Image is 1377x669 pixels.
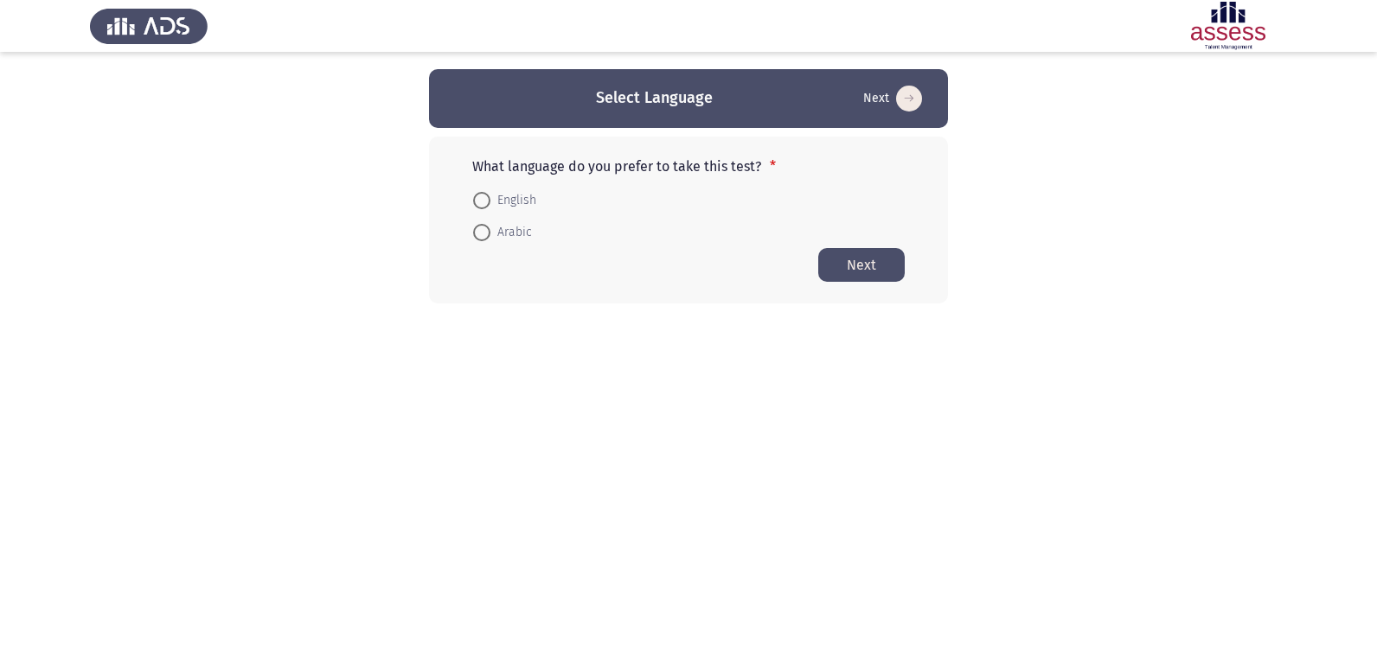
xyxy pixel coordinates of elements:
[90,2,208,50] img: Assess Talent Management logo
[818,248,905,282] button: Start assessment
[472,158,905,175] p: What language do you prefer to take this test?
[858,85,927,112] button: Start assessment
[490,190,536,211] span: English
[1169,2,1287,50] img: Assessment logo of OCM R1 ASSESS
[596,87,713,109] h3: Select Language
[490,222,532,243] span: Arabic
